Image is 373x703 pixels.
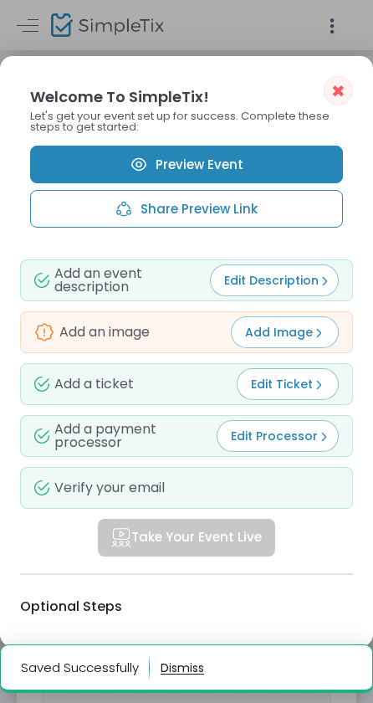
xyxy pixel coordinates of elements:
[30,110,343,132] p: Let's get your event set up for success. Complete these steps to get started:
[217,420,339,452] button: Edit Processor
[324,76,353,105] button: ✖
[237,368,339,400] button: Edit Ticket
[30,146,343,183] a: Preview Event
[98,519,275,557] button: Take Your Event Live
[331,81,345,101] span: ✖
[231,316,339,348] button: Add Image
[34,377,134,392] div: Add a ticket
[210,264,339,296] button: Edit Description
[251,376,324,393] span: Edit Ticket
[34,322,150,342] div: Add an image
[30,190,343,228] button: Share Preview Link
[231,428,330,444] span: Edit Processor
[34,423,217,449] div: Add a payment processor
[30,90,343,105] h2: Welcome To SimpleTix!
[20,598,353,614] h3: Optional Steps
[111,528,262,547] span: Take Your Event Live
[21,654,150,681] p: Saved Successfully
[224,272,330,289] span: Edit Description
[34,267,210,294] div: Add an event description
[34,480,165,495] div: Verify your email
[161,654,204,681] button: dismiss
[245,324,324,341] span: Add Image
